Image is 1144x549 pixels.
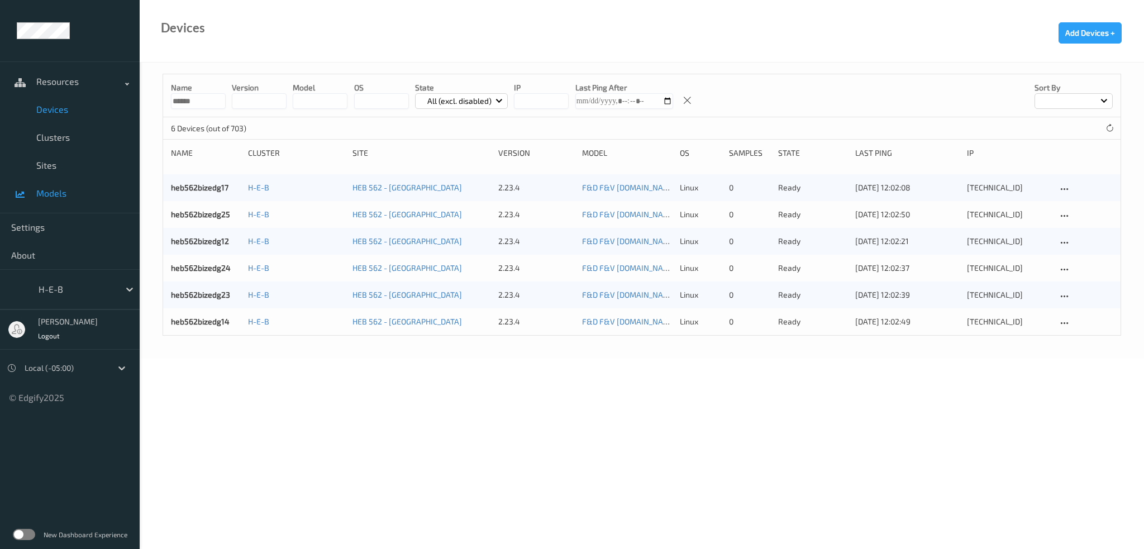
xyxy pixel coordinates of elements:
[171,82,226,93] p: Name
[778,316,847,327] p: ready
[248,263,269,273] a: H-E-B
[415,82,508,93] p: State
[352,147,490,159] div: Site
[248,236,269,246] a: H-E-B
[729,262,770,274] div: 0
[171,290,230,299] a: heb562bizedg23
[729,316,770,327] div: 0
[171,263,231,273] a: heb562bizedg24
[352,290,462,299] a: HEB 562 - [GEOGRAPHIC_DATA]
[498,316,574,327] div: 2.23.4
[855,236,959,247] div: [DATE] 12:02:21
[967,182,1050,193] div: [TECHNICAL_ID]
[171,147,240,159] div: Name
[778,236,847,247] p: ready
[423,96,495,107] p: All (excl. disabled)
[248,147,345,159] div: Cluster
[352,209,462,219] a: HEB 562 - [GEOGRAPHIC_DATA]
[855,289,959,300] div: [DATE] 12:02:39
[248,183,269,192] a: H-E-B
[293,82,347,93] p: model
[855,316,959,327] div: [DATE] 12:02:49
[680,236,721,247] p: linux
[1035,82,1113,93] p: Sort by
[680,289,721,300] p: linux
[582,209,747,219] a: F&D F&V [DOMAIN_NAME] (Daily) [DATE] 16:30
[967,316,1050,327] div: [TECHNICAL_ID]
[248,209,269,219] a: H-E-B
[582,263,747,273] a: F&D F&V [DOMAIN_NAME] (Daily) [DATE] 16:30
[680,262,721,274] p: linux
[171,123,255,134] p: 6 Devices (out of 703)
[680,209,721,220] p: linux
[967,262,1050,274] div: [TECHNICAL_ID]
[778,182,847,193] p: ready
[855,262,959,274] div: [DATE] 12:02:37
[680,147,721,159] div: OS
[352,183,462,192] a: HEB 562 - [GEOGRAPHIC_DATA]
[582,183,747,192] a: F&D F&V [DOMAIN_NAME] (Daily) [DATE] 16:30
[778,289,847,300] p: ready
[582,147,672,159] div: Model
[352,263,462,273] a: HEB 562 - [GEOGRAPHIC_DATA]
[352,317,462,326] a: HEB 562 - [GEOGRAPHIC_DATA]
[171,183,228,192] a: heb562bizedg17
[1059,22,1122,44] button: Add Devices +
[967,147,1050,159] div: ip
[248,290,269,299] a: H-E-B
[582,317,747,326] a: F&D F&V [DOMAIN_NAME] (Daily) [DATE] 16:30
[232,82,287,93] p: version
[680,182,721,193] p: linux
[778,147,847,159] div: State
[729,182,770,193] div: 0
[498,262,574,274] div: 2.23.4
[354,82,409,93] p: OS
[498,289,574,300] div: 2.23.4
[967,289,1050,300] div: [TECHNICAL_ID]
[729,289,770,300] div: 0
[498,182,574,193] div: 2.23.4
[498,209,574,220] div: 2.23.4
[855,147,959,159] div: Last Ping
[729,147,770,159] div: Samples
[855,182,959,193] div: [DATE] 12:02:08
[855,209,959,220] div: [DATE] 12:02:50
[967,209,1050,220] div: [TECHNICAL_ID]
[248,317,269,326] a: H-E-B
[171,236,229,246] a: heb562bizedg12
[575,82,673,93] p: Last Ping After
[778,209,847,220] p: ready
[352,236,462,246] a: HEB 562 - [GEOGRAPHIC_DATA]
[498,147,574,159] div: version
[514,82,569,93] p: IP
[729,236,770,247] div: 0
[729,209,770,220] div: 0
[171,317,230,326] a: heb562bizedg14
[582,236,747,246] a: F&D F&V [DOMAIN_NAME] (Daily) [DATE] 16:30
[680,316,721,327] p: linux
[171,209,230,219] a: heb562bizedg25
[582,290,747,299] a: F&D F&V [DOMAIN_NAME] (Daily) [DATE] 16:30
[161,22,205,34] div: Devices
[498,236,574,247] div: 2.23.4
[967,236,1050,247] div: [TECHNICAL_ID]
[778,262,847,274] p: ready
